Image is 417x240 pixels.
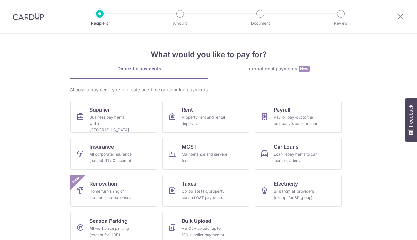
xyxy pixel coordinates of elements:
div: Choose a payment type to create one-time or recurring payments. [70,87,347,93]
a: RentProperty rent and rental deposits [162,101,249,133]
div: Payroll pay-out to the company's bank account [274,114,320,127]
div: International payments [208,66,347,72]
div: Business payments within [GEOGRAPHIC_DATA] [90,114,136,133]
p: Amount [156,20,204,27]
span: Car Loans [274,143,299,151]
div: Via CSV upload (up to 100 supplier payments) [182,225,228,238]
span: Electricity [274,180,298,188]
p: Review [317,20,365,27]
a: Car LoansLoan repayments to car loan providers [255,138,342,170]
span: New [299,66,310,72]
span: Season Parking [90,217,128,225]
a: RenovationHome furnishing or interior reno-expensesNew [70,175,157,207]
div: Bills from all providers (except for SP group) [274,188,320,201]
div: Property rent and rental deposits [182,114,228,127]
p: Document [237,20,284,27]
span: Bulk Upload [182,217,211,225]
h4: What would you like to pay for? [70,49,347,60]
img: CardUp [13,13,44,20]
div: Home furnishing or interior reno-expenses [90,188,136,201]
div: All corporate insurance (except NTUC Income) [90,151,136,164]
a: MCSTMaintenance and service fees [162,138,249,170]
span: Rent [182,106,193,113]
a: ElectricityBills from all providers (except for SP group) [255,175,342,207]
div: Maintenance and service fees [182,151,228,164]
span: New [71,175,81,185]
span: Feedback [408,105,414,127]
a: TaxesCorporate tax, property tax and GST payments [162,175,249,207]
p: Recipient [76,20,123,27]
span: Renovation [90,180,117,188]
span: Insurance [90,143,114,151]
a: PayrollPayroll pay-out to the company's bank account [255,101,342,133]
button: Feedback - Show survey [405,98,417,142]
span: Payroll [274,106,290,113]
div: Loan repayments to car loan providers [274,151,320,164]
iframe: Opens a widget where you can find more information [376,221,411,237]
span: Supplier [90,106,110,113]
div: Corporate tax, property tax and GST payments [182,188,228,201]
span: MCST [182,143,197,151]
div: Domestic payments [70,66,208,72]
span: Taxes [182,180,196,188]
a: InsuranceAll corporate insurance (except NTUC Income) [70,138,157,170]
div: All workplace parking (except for HDB) [90,225,136,238]
a: SupplierBusiness payments within [GEOGRAPHIC_DATA] [70,101,157,133]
